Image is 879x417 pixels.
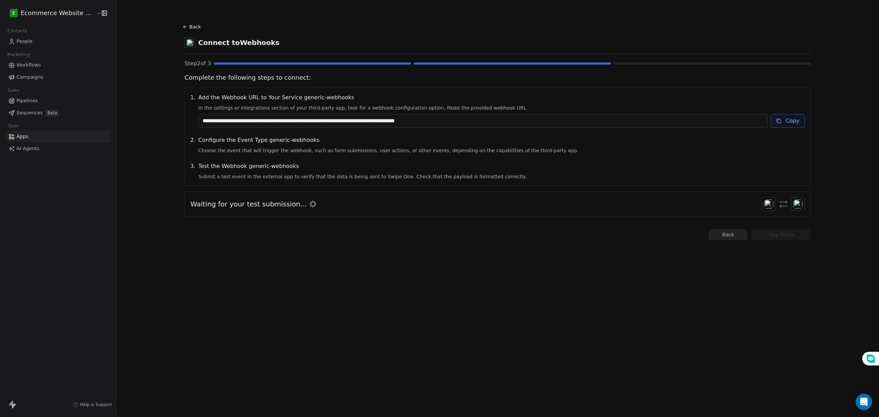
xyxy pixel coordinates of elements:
[186,39,193,46] img: webhooks.svg
[8,7,92,19] button: EEcommerce Website Builder
[16,133,28,140] span: Apps
[5,71,111,83] a: Campaigns
[5,131,111,142] a: Apps
[5,59,111,71] a: Workflows
[190,136,195,154] span: 2 .
[21,9,95,18] span: Ecommerce Website Builder
[5,121,22,131] span: Tools
[4,49,33,60] span: Marketing
[45,110,59,116] span: Beta
[794,200,802,208] img: webhooks.svg
[16,74,43,81] span: Campaigns
[16,145,39,152] span: AI Agents
[752,229,811,240] button: Map Fields
[184,73,811,82] span: Complete the following steps to connect:
[190,199,307,209] span: Waiting for your test submission...
[198,162,805,170] span: Test the Webhook generic-webhooks
[73,402,112,407] a: Help & Support
[198,147,805,154] span: Choose the event that will trigger the webhook, such as form submissions, user actions, or other ...
[5,95,111,106] a: Pipelines
[198,136,805,144] span: Configure the Event Type generic-webhooks
[190,93,195,128] span: 1 .
[709,229,747,240] button: Back
[5,107,111,119] a: SequencesBeta
[80,402,112,407] span: Help & Support
[16,97,38,104] span: Pipelines
[184,59,211,68] span: Step 2 of 3
[198,38,279,47] span: Connect to Webhooks
[16,109,43,116] span: Sequences
[4,26,30,36] span: Contacts
[182,21,204,33] button: Back
[12,10,15,16] span: E
[198,104,805,111] span: In the settings or integrations section of your third-party app, look for a webhook configuration...
[198,93,805,102] span: Add the Webhook URL to Your Service generic-webhooks
[770,114,805,128] button: Copy
[5,36,111,47] a: People
[16,61,41,69] span: Workflows
[190,162,195,180] span: 3 .
[16,38,33,45] span: People
[764,200,773,208] img: swipeonelogo.svg
[198,173,805,180] span: Submit a test event in the external app to verify that the data is being sent to Swipe One. Check...
[5,85,23,95] span: Sales
[856,394,872,410] div: Open Intercom Messenger
[5,143,111,154] a: AI Agents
